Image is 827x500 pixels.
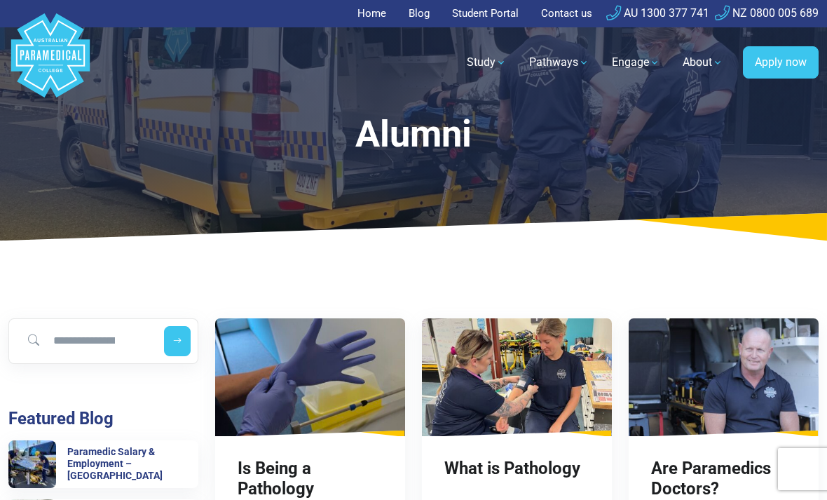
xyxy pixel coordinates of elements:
a: Engage [603,43,669,82]
a: Australian Paramedical College [8,27,93,98]
input: Search for blog [15,326,153,357]
h3: Featured Blog [8,409,198,429]
a: Apply now [743,46,819,79]
img: Paramedic Salary & Employment – Queensland [8,440,56,488]
img: Is Being a Pathology Collector Right for You? [215,318,405,437]
a: Pathways [521,43,598,82]
h1: Alumni [110,112,718,156]
img: Are Paramedics Doctors? [629,318,819,437]
a: Are Paramedics Doctors? [651,459,771,499]
a: About [674,43,732,82]
img: What is Pathology [422,318,612,437]
a: Study [458,43,515,82]
a: What is Pathology [444,459,580,478]
a: Paramedic Salary & Employment – Queensland Paramedic Salary & Employment – [GEOGRAPHIC_DATA] [8,440,198,488]
a: AU 1300 377 741 [606,6,709,20]
a: NZ 0800 005 689 [715,6,819,20]
h6: Paramedic Salary & Employment – [GEOGRAPHIC_DATA] [67,446,198,481]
